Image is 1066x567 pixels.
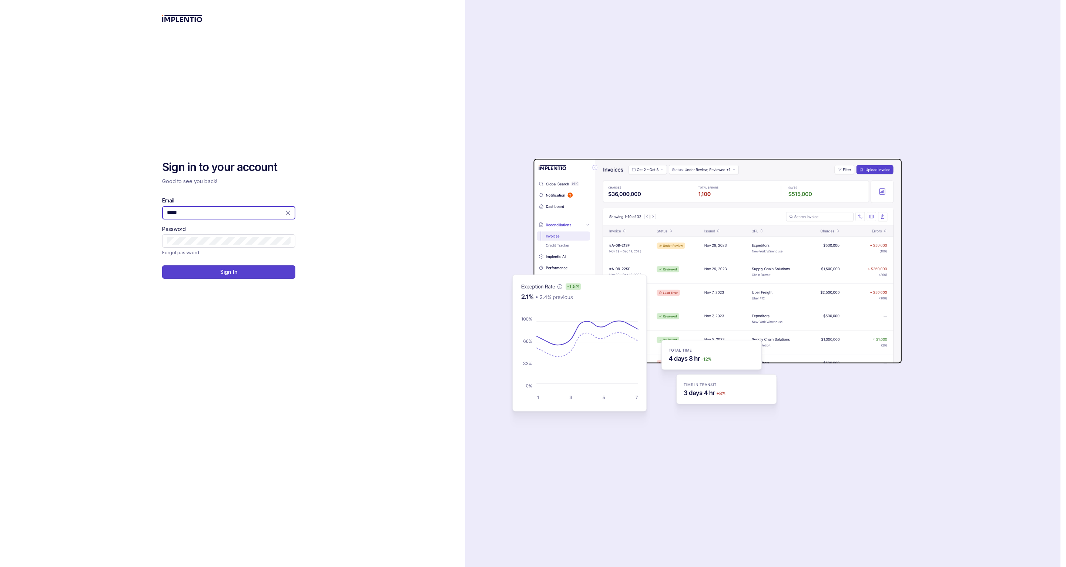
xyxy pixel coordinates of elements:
button: Sign In [162,265,295,279]
h2: Sign in to your account [162,160,295,175]
p: Good to see you back! [162,178,295,185]
img: logo [162,15,202,22]
label: Email [162,197,174,204]
label: Password [162,225,186,233]
p: Sign In [220,268,238,276]
img: signin-background.svg [486,135,904,432]
a: Link Forgot password [162,249,199,256]
p: Forgot password [162,249,199,256]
